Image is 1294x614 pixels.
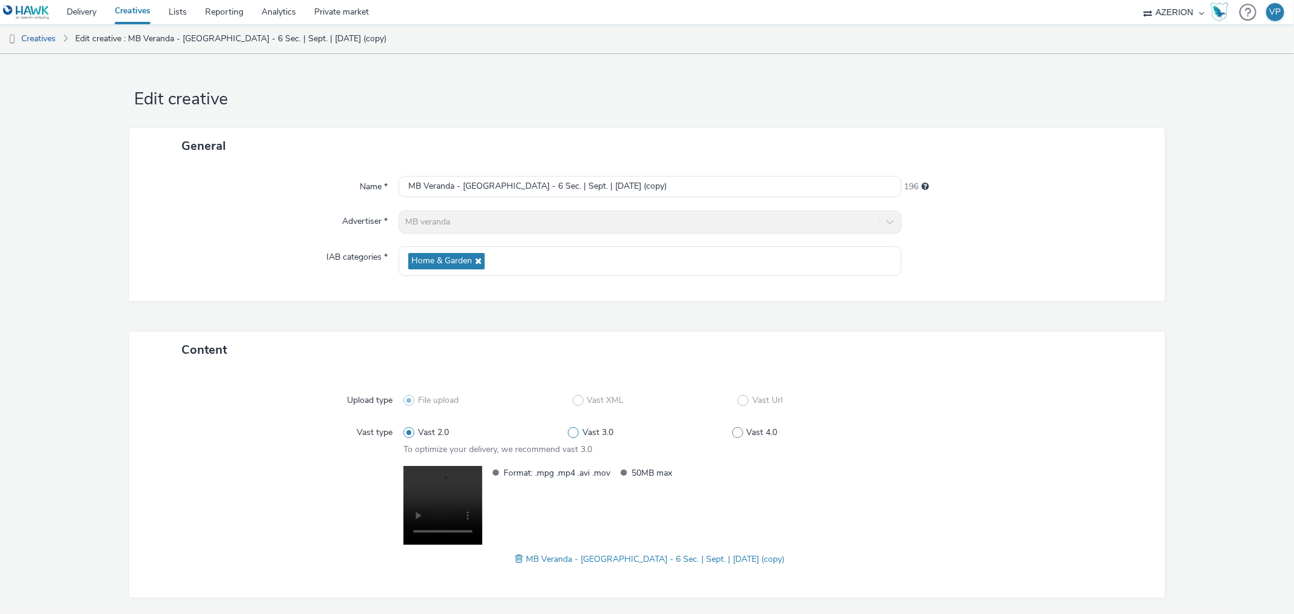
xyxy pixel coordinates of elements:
[69,24,393,53] a: Edit creative : MB Veranda - [GEOGRAPHIC_DATA] - 6 Sec. | Sept. | [DATE] (copy)
[181,342,227,358] span: Content
[922,181,929,193] div: Maximum 255 characters
[411,256,472,266] span: Home & Garden
[582,427,613,439] span: Vast 3.0
[746,427,777,439] span: Vast 4.0
[6,33,18,46] img: dooh
[526,553,784,565] span: MB Veranda - [GEOGRAPHIC_DATA] - 6 Sec. | Sept. | [DATE] (copy)
[418,394,459,407] span: File upload
[504,466,610,480] span: Format: .mpg .mp4 .avi .mov
[129,88,1164,111] h1: Edit creative
[905,181,919,193] span: 196
[355,176,393,193] label: Name *
[632,466,738,480] span: 50MB max
[342,390,397,407] label: Upload type
[752,394,783,407] span: Vast Url
[337,211,393,228] label: Advertiser *
[587,394,624,407] span: Vast XML
[399,176,901,197] input: Name
[3,5,50,20] img: undefined Logo
[1210,2,1228,22] img: Hawk Academy
[403,444,592,455] span: To optimize your delivery, we recommend vast 3.0
[1210,2,1233,22] a: Hawk Academy
[352,422,397,439] label: Vast type
[418,427,449,439] span: Vast 2.0
[322,246,393,263] label: IAB categories *
[1270,3,1281,21] div: VP
[181,138,226,154] span: General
